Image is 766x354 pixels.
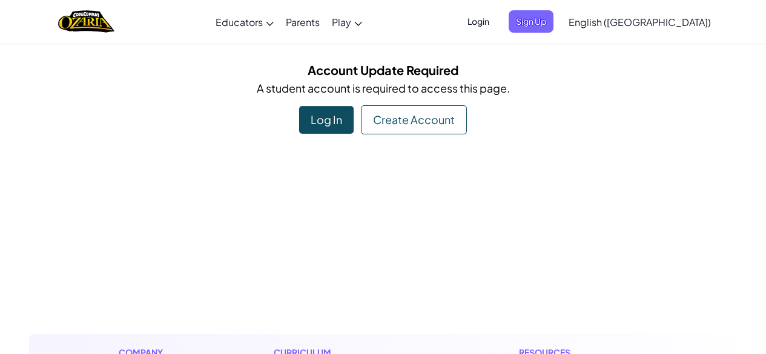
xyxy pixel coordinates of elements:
[460,10,497,33] button: Login
[569,16,711,28] span: English ([GEOGRAPHIC_DATA])
[58,9,114,34] img: Home
[563,5,717,38] a: English ([GEOGRAPHIC_DATA])
[38,61,728,79] h5: Account Update Required
[58,9,114,34] a: Ozaria by CodeCombat logo
[299,106,354,134] div: Log In
[210,5,280,38] a: Educators
[326,5,368,38] a: Play
[332,16,351,28] span: Play
[361,105,467,134] div: Create Account
[216,16,263,28] span: Educators
[280,5,326,38] a: Parents
[38,79,728,97] p: A student account is required to access this page.
[509,10,553,33] button: Sign Up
